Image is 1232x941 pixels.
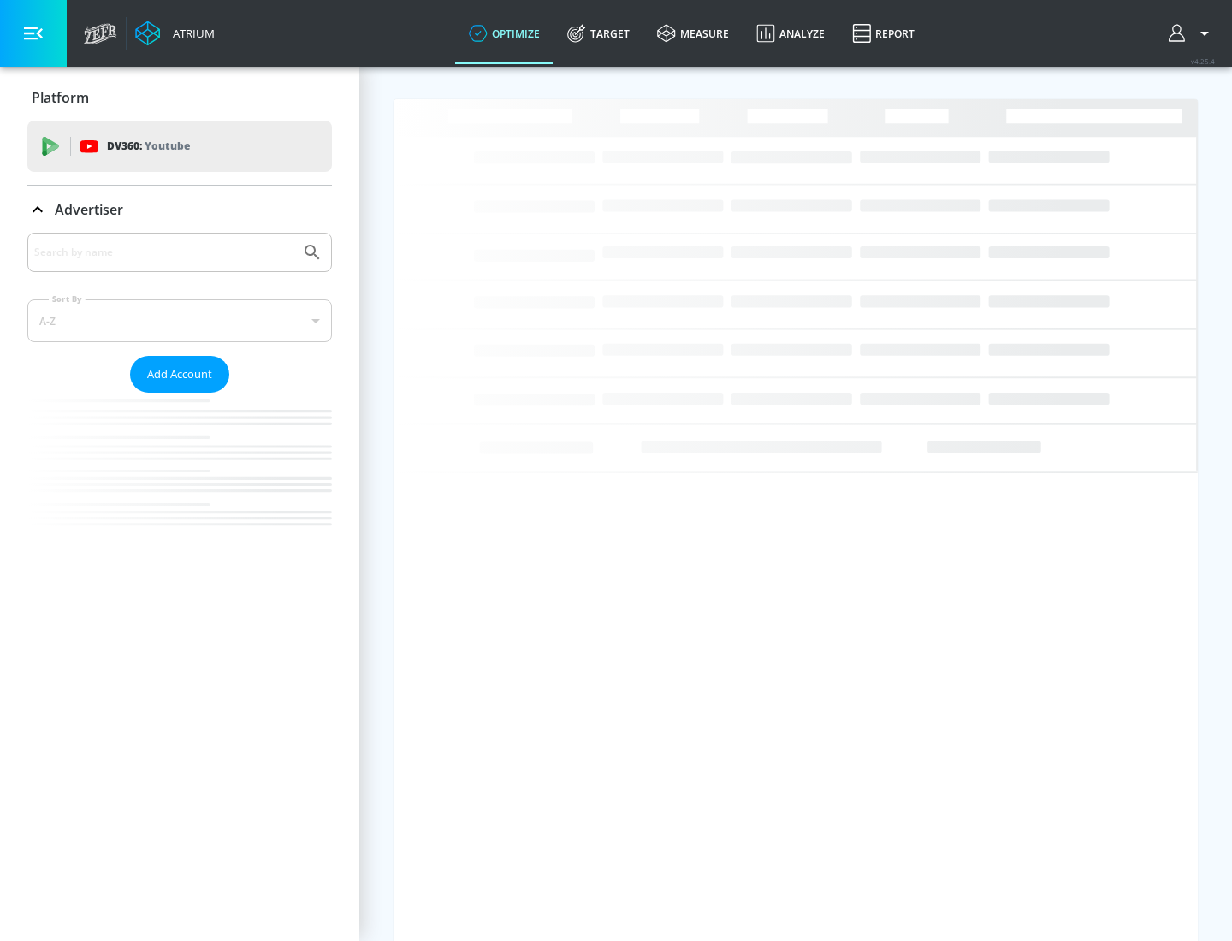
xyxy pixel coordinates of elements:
input: Search by name [34,241,293,263]
a: Analyze [743,3,838,64]
div: Advertiser [27,233,332,559]
a: Report [838,3,928,64]
p: Platform [32,88,89,107]
a: Atrium [135,21,215,46]
div: A-Z [27,299,332,342]
a: Target [554,3,643,64]
p: Advertiser [55,200,123,219]
span: v 4.25.4 [1191,56,1215,66]
a: measure [643,3,743,64]
div: DV360: Youtube [27,121,332,172]
p: Youtube [145,137,190,155]
div: Platform [27,74,332,121]
label: Sort By [49,293,86,305]
a: optimize [455,3,554,64]
nav: list of Advertiser [27,393,332,559]
p: DV360: [107,137,190,156]
button: Add Account [130,356,229,393]
div: Advertiser [27,186,332,234]
span: Add Account [147,364,212,384]
div: Atrium [166,26,215,41]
